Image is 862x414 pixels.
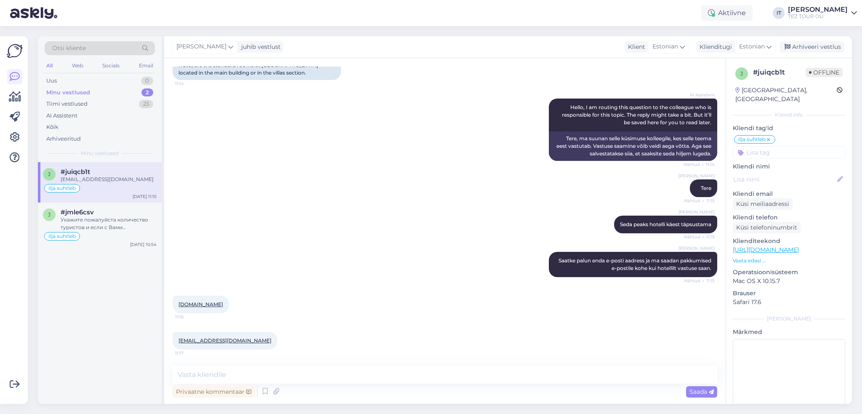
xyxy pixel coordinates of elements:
span: Ilja suhtleb [48,234,76,239]
span: [PERSON_NAME] [176,42,226,51]
span: j [740,70,743,77]
div: Kõik [46,123,59,131]
span: Estonian [739,42,765,51]
span: Hello, I am routing this question to the colleague who is responsible for this topic. The reply m... [562,104,713,126]
p: Kliendi tag'id [733,124,845,133]
input: Lisa nimi [733,175,835,184]
a: [DOMAIN_NAME] [178,301,223,307]
p: Safari 17.6 [733,298,845,307]
p: Kliendi telefon [733,213,845,222]
div: Küsi telefoninumbrit [733,222,801,233]
div: TEZ TOUR OÜ [788,13,848,20]
span: Saatke palun enda e-posti aadress ja ma saadan pakkumised e-postile kohe kui hotellilt vastuse saan. [559,257,713,271]
span: 11:14 [175,80,207,87]
span: Offline [806,68,843,77]
div: 23 [139,100,153,108]
div: Socials [101,60,121,71]
span: Estonian [652,42,678,51]
div: Privaatne kommentaar [173,386,255,398]
div: Hello, are the standard rooms at [GEOGRAPHIC_DATA] located in the main building or in the villas ... [173,58,341,80]
p: Klienditeekond [733,237,845,246]
span: Tere [701,185,711,191]
a: [URL][DOMAIN_NAME] [733,246,799,254]
div: Arhiveeritud [46,135,81,143]
span: [PERSON_NAME] [678,245,715,251]
div: [PERSON_NAME] [788,6,848,13]
div: Klienditugi [696,43,732,51]
div: Aktiivne [701,5,753,21]
div: All [45,60,54,71]
span: AI Assistent [683,92,715,98]
div: juhib vestlust [238,43,281,51]
div: Email [137,60,155,71]
div: [GEOGRAPHIC_DATA], [GEOGRAPHIC_DATA] [735,86,837,104]
div: Uus [46,77,57,85]
span: Ilja suhtleb [48,186,76,191]
span: Nähtud ✓ 11:15 [683,234,715,240]
p: Kliendi email [733,190,845,198]
div: [PERSON_NAME] [733,315,845,323]
span: Saada [689,388,714,395]
span: Nähtud ✓ 11:15 [683,198,715,204]
span: Otsi kliente [52,44,86,53]
span: Nähtud ✓ 11:14 [683,161,715,168]
div: # juiqcb1t [753,67,806,77]
span: [PERSON_NAME] [678,209,715,215]
a: [EMAIL_ADDRESS][DOMAIN_NAME] [178,337,271,344]
p: Mac OS X 10.15.7 [733,277,845,286]
div: Arhiveeri vestlus [780,41,844,53]
div: Укажите пожалуйста количество туристов и если с Вами путешествуют и дети, то их возраст. [61,216,157,231]
span: Minu vestlused [81,150,119,157]
div: [EMAIL_ADDRESS][DOMAIN_NAME] [61,176,157,183]
span: Seda peaks hotelli käest täpsustama [620,221,711,227]
div: AI Assistent [46,112,77,120]
p: Operatsioonisüsteem [733,268,845,277]
span: #jmle6csv [61,208,94,216]
span: [PERSON_NAME] [678,173,715,179]
div: 2 [141,88,153,97]
div: Tiimi vestlused [46,100,88,108]
div: [DATE] 10:54 [130,241,157,248]
div: IT [773,7,785,19]
span: Nähtud ✓ 11:15 [683,278,715,284]
p: Brauser [733,289,845,298]
a: [PERSON_NAME]TEZ TOUR OÜ [788,6,857,20]
p: Märkmed [733,328,845,337]
div: Küsi meiliaadressi [733,198,793,210]
div: Klient [625,43,645,51]
div: Tere, ma suunan selle küsimuse kolleegile, kes selle teema eest vastutab. Vastuse saamine võib ve... [549,131,717,161]
div: Web [70,60,85,71]
span: 11:16 [175,314,207,320]
div: Minu vestlused [46,88,90,97]
img: Askly Logo [7,43,23,59]
span: 11:17 [175,350,207,356]
p: Vaata edasi ... [733,257,845,264]
span: #juiqcb1t [61,168,90,176]
input: Lisa tag [733,146,845,159]
div: 0 [141,77,153,85]
div: Kliendi info [733,111,845,119]
span: j [48,171,51,177]
p: Kliendi nimi [733,162,845,171]
span: Ilja suhtleb [738,137,766,142]
span: j [48,211,51,218]
div: [DATE] 11:15 [133,193,157,200]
